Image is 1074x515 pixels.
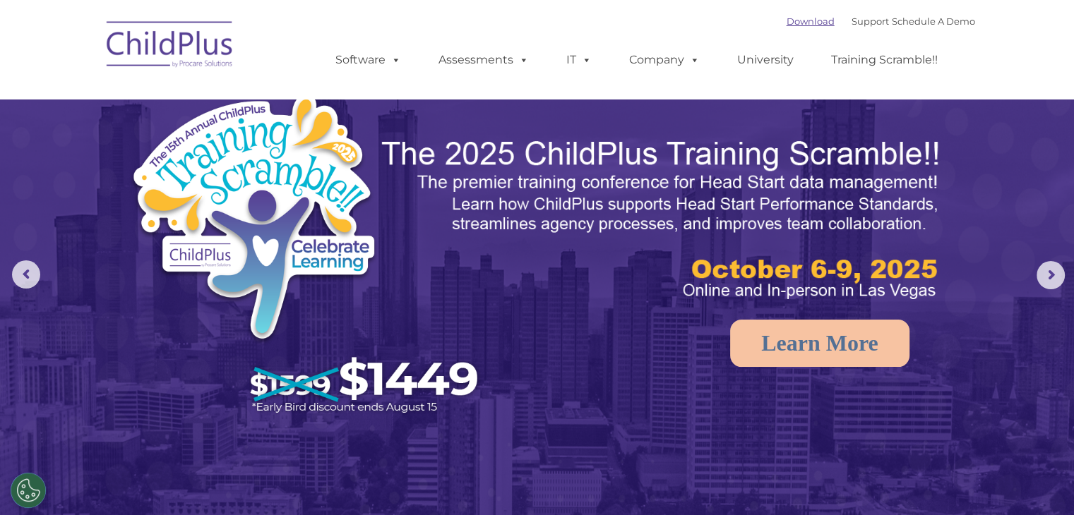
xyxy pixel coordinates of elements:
span: Last name [196,93,239,104]
a: Learn More [730,320,909,367]
iframe: Chat Widget [1003,447,1074,515]
span: Phone number [196,151,256,162]
a: Support [852,16,889,27]
a: IT [552,46,606,74]
a: Schedule A Demo [892,16,975,27]
a: Company [615,46,714,74]
a: Training Scramble!! [817,46,952,74]
a: Assessments [424,46,543,74]
button: Cookies Settings [11,473,46,508]
font: | [787,16,975,27]
a: Download [787,16,835,27]
a: Software [321,46,415,74]
a: University [723,46,808,74]
img: ChildPlus by Procare Solutions [100,11,241,82]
